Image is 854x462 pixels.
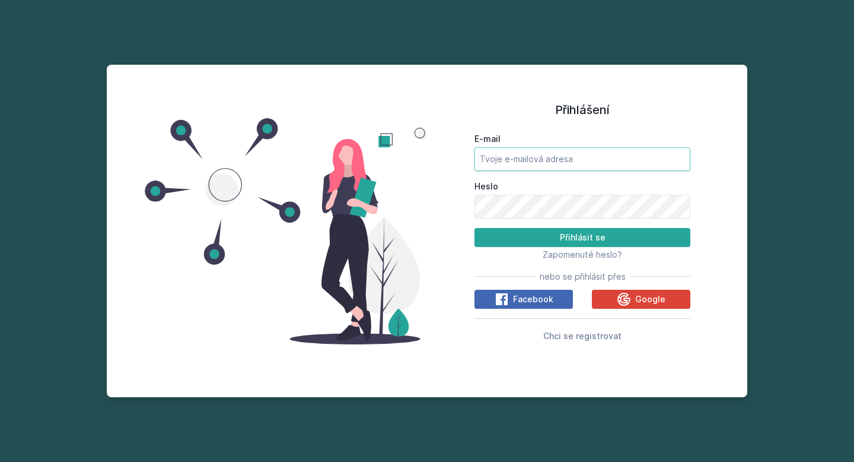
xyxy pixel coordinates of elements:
[474,133,690,145] label: E-mail
[474,101,690,119] h1: Přihlášení
[543,331,622,341] span: Chci se registrovat
[474,147,690,171] input: Tvoje e-mailová adresa
[513,293,553,305] span: Facebook
[592,290,690,309] button: Google
[543,249,622,260] span: Zapomenuté heslo?
[540,271,626,283] span: nebo se přihlásit přes
[635,293,665,305] span: Google
[474,181,690,192] label: Heslo
[543,328,622,343] button: Chci se registrovat
[474,228,690,247] button: Přihlásit se
[474,290,573,309] button: Facebook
